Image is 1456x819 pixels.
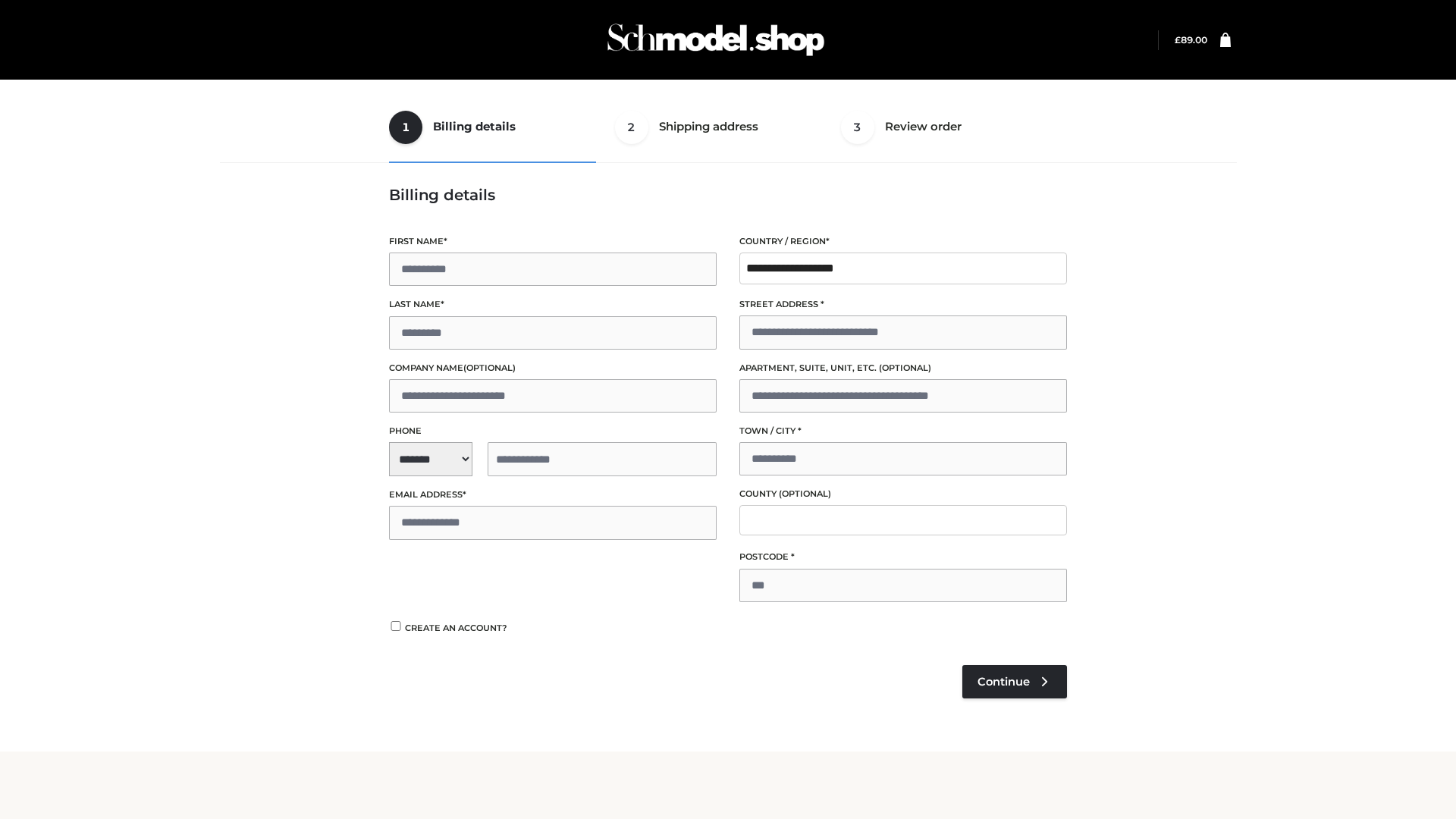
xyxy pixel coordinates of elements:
[1175,34,1207,45] bdi: 89.00
[739,487,1067,501] label: County
[389,424,717,438] label: Phone
[389,297,717,312] label: Last name
[779,488,831,499] span: (optional)
[739,234,1067,249] label: Country / Region
[405,623,507,633] span: Create an account?
[962,665,1067,698] a: Continue
[389,186,1067,204] h3: Billing details
[389,234,717,249] label: First name
[879,362,931,373] span: (optional)
[389,621,403,631] input: Create an account?
[389,361,717,375] label: Company name
[977,675,1030,689] span: Continue
[1175,34,1181,45] span: £
[602,10,830,70] img: Schmodel Admin 964
[739,550,1067,564] label: Postcode
[739,361,1067,375] label: Apartment, suite, unit, etc.
[463,362,516,373] span: (optional)
[389,488,717,502] label: Email address
[739,424,1067,438] label: Town / City
[739,297,1067,312] label: Street address
[1175,34,1207,45] a: £89.00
